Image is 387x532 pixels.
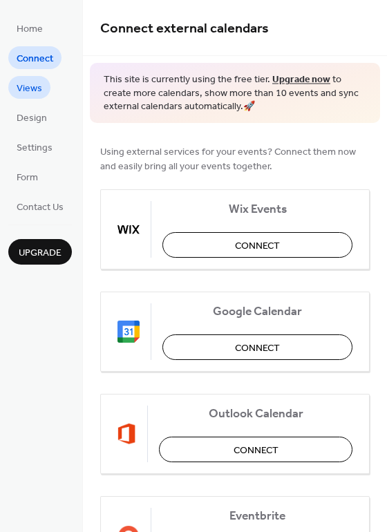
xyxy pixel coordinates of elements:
[8,239,72,265] button: Upgrade
[17,141,53,155] span: Settings
[8,165,46,188] a: Form
[17,200,64,215] span: Contact Us
[8,46,62,69] a: Connect
[159,406,352,421] span: Outlook Calendar
[8,135,61,158] a: Settings
[104,73,366,114] span: This site is currently using the free tier. to create more calendars, show more than 10 events an...
[17,82,42,96] span: Views
[162,232,352,258] button: Connect
[235,341,280,355] span: Connect
[162,304,352,319] span: Google Calendar
[234,443,279,457] span: Connect
[19,246,62,260] span: Upgrade
[100,15,269,42] span: Connect external calendars
[159,437,352,462] button: Connect
[162,202,352,216] span: Wix Events
[117,321,140,343] img: google
[17,22,43,37] span: Home
[17,111,47,126] span: Design
[117,423,136,445] img: outlook
[235,238,280,253] span: Connect
[8,17,51,39] a: Home
[17,52,53,66] span: Connect
[17,171,38,185] span: Form
[100,144,370,173] span: Using external services for your events? Connect them now and easily bring all your events together.
[8,195,72,218] a: Contact Us
[162,334,352,360] button: Connect
[272,70,330,89] a: Upgrade now
[162,509,352,523] span: Eventbrite
[8,76,50,99] a: Views
[117,218,140,240] img: wix
[8,106,55,129] a: Design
